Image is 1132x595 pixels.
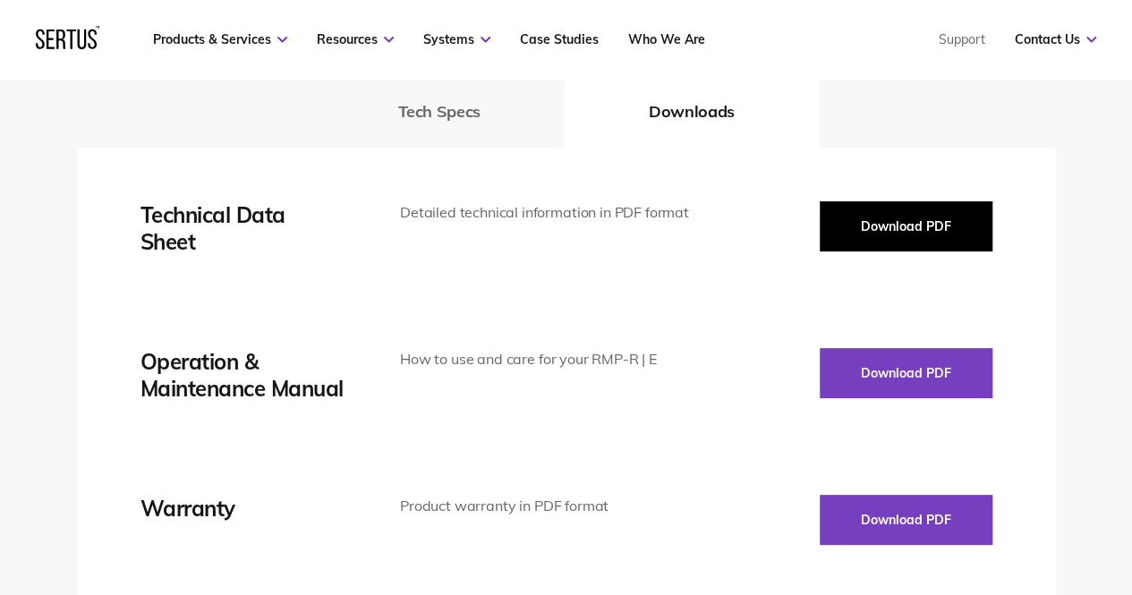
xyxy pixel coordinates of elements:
a: Who We Are [628,31,705,47]
a: Systems [423,31,490,47]
a: Contact Us [1015,31,1096,47]
button: Download PDF [820,348,992,398]
a: Resources [317,31,394,47]
button: Tech Specs [313,76,564,148]
button: Download PDF [820,201,992,251]
iframe: Chat Widget [810,387,1132,595]
a: Products & Services [153,31,287,47]
div: Detailed technical information in PDF format [400,201,696,225]
div: Product warranty in PDF format [400,495,696,518]
div: How to use and care for your RMP-R | E [400,348,696,371]
a: Case Studies [520,31,599,47]
div: Technical Data Sheet [140,201,346,255]
div: Warranty [140,495,346,522]
div: Operation & Maintenance Manual [140,348,346,402]
a: Support [939,31,985,47]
